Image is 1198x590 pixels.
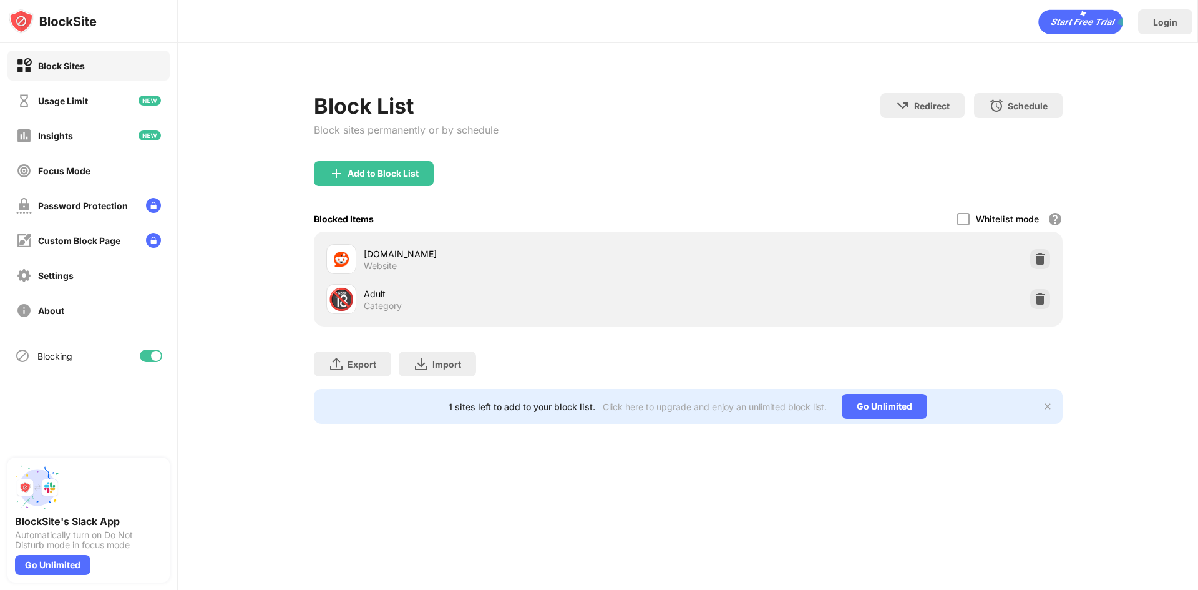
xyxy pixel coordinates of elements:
[38,235,120,246] div: Custom Block Page
[16,163,32,179] img: focus-off.svg
[842,394,927,419] div: Go Unlimited
[1008,101,1048,111] div: Schedule
[38,61,85,71] div: Block Sites
[16,198,32,214] img: password-protection-off.svg
[38,305,64,316] div: About
[328,287,354,312] div: 🔞
[314,93,499,119] div: Block List
[976,214,1039,224] div: Whitelist mode
[348,359,376,370] div: Export
[603,401,827,412] div: Click here to upgrade and enjoy an unlimited block list.
[15,515,162,528] div: BlockSite's Slack App
[38,130,73,141] div: Insights
[139,96,161,106] img: new-icon.svg
[38,96,88,106] div: Usage Limit
[16,303,32,318] img: about-off.svg
[15,555,90,575] div: Go Unlimited
[364,260,397,272] div: Website
[15,530,162,550] div: Automatically turn on Do Not Disturb mode in focus mode
[348,169,419,179] div: Add to Block List
[146,233,161,248] img: lock-menu.svg
[146,198,161,213] img: lock-menu.svg
[314,214,374,224] div: Blocked Items
[432,359,461,370] div: Import
[364,247,688,260] div: [DOMAIN_NAME]
[314,124,499,136] div: Block sites permanently or by schedule
[37,351,72,361] div: Blocking
[38,165,90,176] div: Focus Mode
[38,270,74,281] div: Settings
[1038,9,1123,34] div: animation
[15,348,30,363] img: blocking-icon.svg
[1153,17,1177,27] div: Login
[16,268,32,283] img: settings-off.svg
[16,128,32,144] img: insights-off.svg
[364,300,402,312] div: Category
[914,101,950,111] div: Redirect
[449,401,595,412] div: 1 sites left to add to your block list.
[16,233,32,248] img: customize-block-page-off.svg
[38,200,128,211] div: Password Protection
[1043,401,1053,411] img: x-button.svg
[15,465,60,510] img: push-slack.svg
[334,252,349,267] img: favicons
[364,287,688,300] div: Adult
[16,58,32,74] img: block-on.svg
[139,130,161,140] img: new-icon.svg
[9,9,97,34] img: logo-blocksite.svg
[16,93,32,109] img: time-usage-off.svg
